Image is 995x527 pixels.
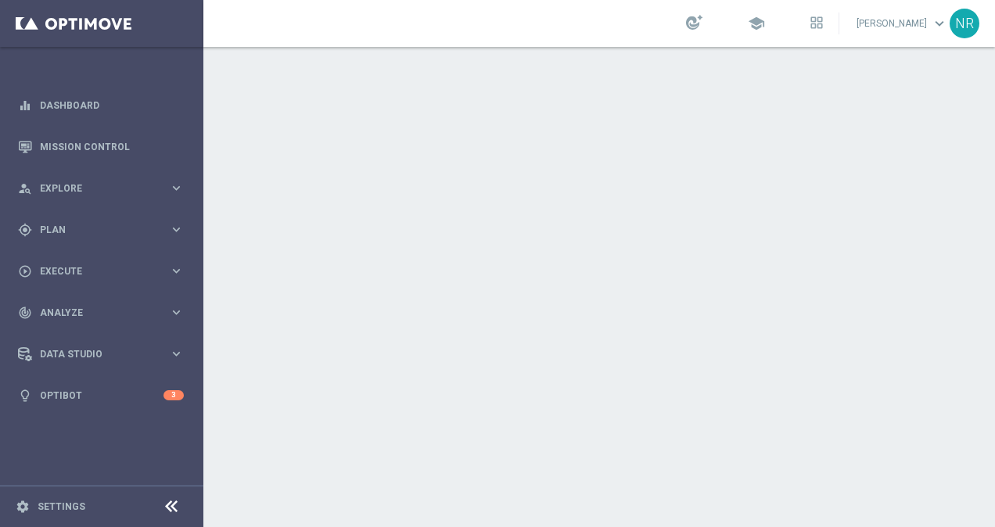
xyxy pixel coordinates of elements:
div: Explore [18,181,169,195]
i: keyboard_arrow_right [169,346,184,361]
span: Plan [40,225,169,235]
span: Data Studio [40,350,169,359]
i: lightbulb [18,389,32,403]
i: keyboard_arrow_right [169,263,184,278]
div: NR [950,9,979,38]
button: person_search Explore keyboard_arrow_right [17,182,185,195]
a: Dashboard [40,84,184,126]
i: equalizer [18,99,32,113]
i: keyboard_arrow_right [169,305,184,320]
div: Data Studio [18,347,169,361]
div: Execute [18,264,169,278]
span: keyboard_arrow_down [931,15,948,32]
i: gps_fixed [18,223,32,237]
button: play_circle_outline Execute keyboard_arrow_right [17,265,185,278]
span: Analyze [40,308,169,317]
div: Plan [18,223,169,237]
a: Optibot [40,375,163,416]
button: Mission Control [17,141,185,153]
i: keyboard_arrow_right [169,181,184,195]
button: lightbulb Optibot 3 [17,389,185,402]
div: 3 [163,390,184,400]
i: track_changes [18,306,32,320]
span: Execute [40,267,169,276]
a: Mission Control [40,126,184,167]
button: equalizer Dashboard [17,99,185,112]
button: gps_fixed Plan keyboard_arrow_right [17,224,185,236]
div: Mission Control [18,126,184,167]
button: track_changes Analyze keyboard_arrow_right [17,307,185,319]
div: Optibot [18,375,184,416]
i: person_search [18,181,32,195]
span: Explore [40,184,169,193]
a: Settings [38,502,85,511]
span: school [748,15,765,32]
a: [PERSON_NAME]keyboard_arrow_down [855,12,950,35]
i: play_circle_outline [18,264,32,278]
i: keyboard_arrow_right [169,222,184,237]
div: Dashboard [18,84,184,126]
i: settings [16,500,30,514]
button: Data Studio keyboard_arrow_right [17,348,185,360]
div: Analyze [18,306,169,320]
